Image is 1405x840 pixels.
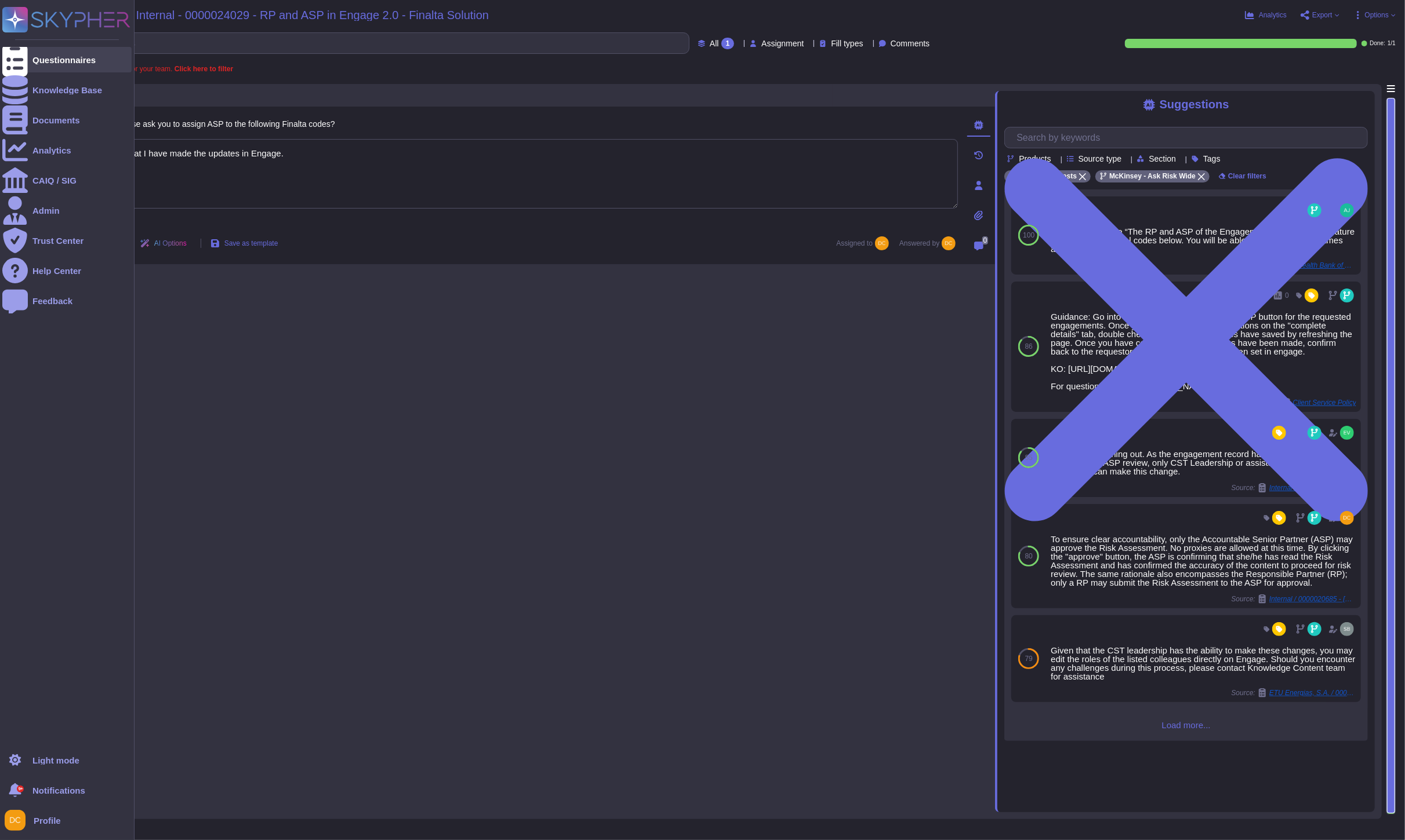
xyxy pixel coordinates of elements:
span: Assignment [761,39,804,48]
span: ETU Energias, S.A. / 0000021212 - Re: Time-sensitive: [PERSON_NAME], please follow up with ASP on... [1269,689,1356,696]
img: user [942,236,956,250]
span: Export [1312,12,1333,19]
a: Analytics [2,137,132,163]
span: Internal - 0000024029 - RP and ASP in Engage 2.0 - Finalta Solution [136,9,489,21]
div: Trust Center [32,236,83,245]
img: user [875,236,889,250]
span: 100 [1023,232,1034,239]
a: Knowledge Base [2,77,132,103]
span: Profile [34,816,61,825]
div: Questionnaires [32,56,96,64]
span: Assigned to [836,236,895,250]
span: Answered by [899,240,939,247]
b: Click here to filter [172,65,233,73]
span: Load more... [1004,721,1368,729]
img: user [1340,622,1354,636]
span: A question is assigned to you or your team. [39,65,233,72]
img: user [1340,203,1354,217]
img: user [1340,426,1354,440]
div: 1 [721,38,735,49]
a: Documents [2,107,132,133]
a: Trust Center [2,228,132,253]
img: user [1340,511,1354,525]
div: Feedback [32,297,72,305]
a: Admin [2,198,132,223]
span: Source: [1232,594,1356,604]
button: user [2,808,34,833]
a: Feedback [2,288,132,313]
span: Save as template [224,240,278,247]
span: 86 [1025,343,1033,350]
span: Options [1365,12,1389,19]
span: 80 [1025,553,1033,560]
div: Analytics [32,146,71,155]
span: 79 [1025,655,1033,662]
span: Fill types [831,39,863,48]
div: 9+ [17,786,24,792]
span: Notifications [32,786,85,795]
div: CAIQ / SIG [32,176,77,185]
span: Can I please ask you to assign ASP to the following Finalta codes? [95,119,335,129]
span: Done: [1370,41,1385,46]
span: AI Options [154,240,187,247]
span: 85 [1025,454,1033,461]
img: user [5,810,26,831]
textarea: I confirm that I have made the updates in Engage. [81,139,958,209]
span: Source: [1232,688,1356,697]
a: CAIQ / SIG [2,167,132,193]
button: Analytics [1245,10,1287,20]
div: To ensure clear accountability, only the Accountable Senior Partner (ASP) may approve the Risk As... [1051,535,1356,587]
div: Knowledge Base [32,86,102,94]
a: Questionnaires [2,47,132,72]
div: Admin [32,206,60,215]
div: Given that the CST leadership has the ability to make these changes, you may edit the roles of th... [1051,646,1356,681]
input: Search by keywords [1011,127,1367,148]
span: 0 [982,236,989,244]
div: Help Center [32,266,81,275]
span: Internal / 0000020685 - [PERSON_NAME], please review Risk Assessment for LPL 3rd Party Spend (524... [1269,596,1356,602]
a: Help Center [2,258,132,283]
span: Analytics [1259,12,1287,19]
div: Light mode [32,756,79,765]
button: Save as template [201,232,288,255]
div: Documents [32,116,80,125]
input: Search by keywords [46,33,689,53]
span: Comments [891,39,930,48]
span: 1 / 1 [1388,41,1396,46]
span: All [710,39,719,48]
